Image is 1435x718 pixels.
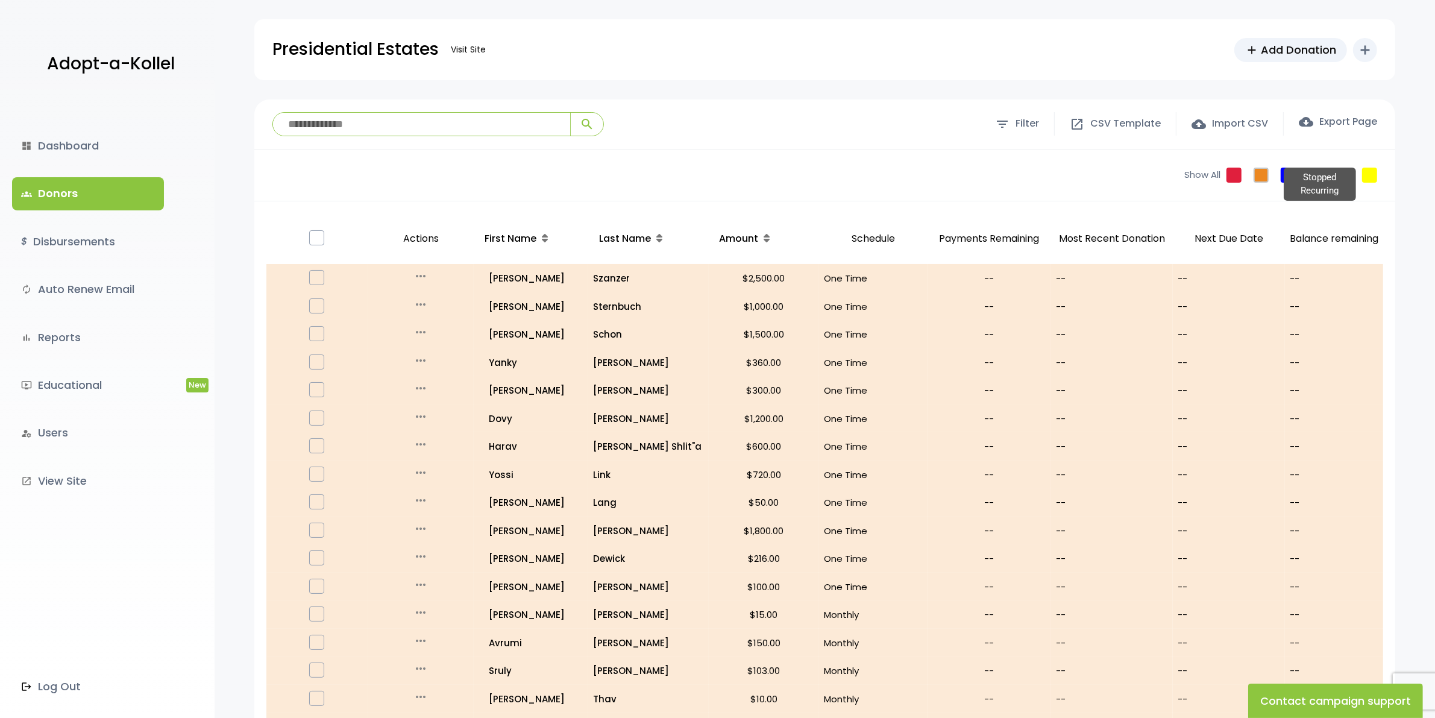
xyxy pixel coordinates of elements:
p: $360.00 [714,354,814,371]
p: One Time [824,523,923,539]
p: -- [1056,663,1168,679]
p: -- [1290,382,1378,398]
p: -- [932,438,1046,455]
p: Actions [372,218,469,260]
p: Schedule [824,218,923,260]
p: [PERSON_NAME] Shlit"a [593,438,704,455]
a: [PERSON_NAME] [593,354,704,371]
i: more_horiz [413,493,428,508]
p: One Time [824,354,923,371]
a: bar_chartReports [12,321,164,354]
p: -- [932,606,1046,623]
a: [PERSON_NAME] [480,382,583,398]
p: -- [932,411,1046,427]
a: launchView Site [12,465,164,497]
i: add [1358,43,1372,57]
p: $600.00 [714,438,814,455]
i: more_horiz [413,578,428,592]
i: $ [21,233,27,251]
i: more_horiz [413,549,428,564]
p: Balance remaining [1290,230,1378,248]
p: -- [1056,467,1168,483]
p: One Time [824,298,923,315]
p: -- [1178,691,1280,707]
a: [PERSON_NAME] [480,494,583,511]
i: bar_chart [21,332,32,343]
a: Log Out [12,670,164,703]
p: $103.00 [714,663,814,679]
p: Yanky [480,354,583,371]
i: launch [21,476,32,487]
p: Dovy [480,411,583,427]
a: [PERSON_NAME] [480,523,583,539]
p: -- [932,550,1046,567]
p: -- [1056,411,1168,427]
a: Thav [593,691,704,707]
p: $720.00 [714,467,814,483]
p: Presidential Estates [272,34,439,65]
i: more_horiz [413,521,428,536]
button: search [570,113,603,136]
p: $150.00 [714,635,814,651]
span: groups [21,189,32,200]
p: -- [1290,579,1378,595]
a: Sternbuch [593,298,704,315]
span: Import CSV [1212,115,1268,133]
p: -- [932,579,1046,595]
p: [PERSON_NAME] [480,326,583,342]
i: manage_accounts [21,428,32,439]
p: Dewick [593,550,704,567]
a: addAdd Donation [1234,38,1347,62]
p: One Time [824,270,923,286]
p: Most Recent Donation [1056,230,1168,248]
a: manage_accountsUsers [12,417,164,449]
p: One Time [824,326,923,342]
p: -- [1178,411,1280,427]
p: [PERSON_NAME] [593,606,704,623]
span: Last Name [599,231,651,245]
a: [PERSON_NAME] [480,579,583,595]
p: Lang [593,494,704,511]
a: Sruly [480,663,583,679]
p: -- [1290,270,1378,286]
p: Harav [480,438,583,455]
button: Contact campaign support [1248,684,1423,718]
p: -- [1056,326,1168,342]
a: [PERSON_NAME] [480,606,583,623]
p: Next Due Date [1178,230,1280,248]
p: -- [1056,354,1168,371]
p: [PERSON_NAME] [593,411,704,427]
p: -- [1178,354,1280,371]
a: autorenewAuto Renew Email [12,273,164,306]
a: Yossi [480,467,583,483]
a: Schon [593,326,704,342]
p: -- [1290,411,1378,427]
p: -- [1178,382,1280,398]
p: -- [932,354,1046,371]
i: more_horiz [413,605,428,620]
span: Add Donation [1261,42,1336,58]
a: Show All [1184,168,1220,182]
p: $1,000.00 [714,298,814,315]
p: [PERSON_NAME] [480,298,583,315]
a: Stopped Recurring [1362,168,1377,183]
a: [PERSON_NAME] [593,523,704,539]
p: Monthly [824,691,923,707]
a: [PERSON_NAME] [480,270,583,286]
p: -- [1056,635,1168,651]
button: add [1353,38,1377,62]
p: -- [1178,326,1280,342]
p: One Time [824,494,923,511]
p: [PERSON_NAME] [593,663,704,679]
a: Link [593,467,704,483]
p: -- [1290,354,1378,371]
p: $15.00 [714,606,814,623]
